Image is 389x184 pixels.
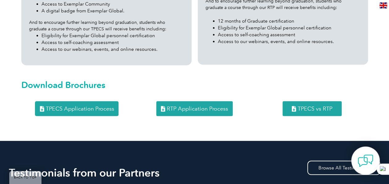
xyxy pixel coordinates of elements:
li: Access to self-coaching assessment [41,39,184,46]
img: contact-chat.png [358,153,373,169]
li: Eligibility for Exemplar Global personnel certification [218,24,360,31]
h2: Download Brochures [21,80,368,90]
li: 12 months of Graduate certification [218,18,360,24]
img: en [379,2,387,8]
li: Access to self-coaching assessment [218,31,360,38]
h2: Testimonials from our Partners [9,168,380,178]
a: TPECS Application Process [35,101,119,116]
a: Browse All Testimonials [307,161,380,175]
span: TPECS vs RTP [298,106,332,112]
span: RTP Application Process [167,106,228,112]
li: Access to Exemplar Community [41,1,184,7]
a: BACK TO TOP [9,171,41,184]
a: TPECS vs RTP [283,101,342,116]
li: Access to our webinars, events, and online resources. [41,46,184,53]
li: Access to our webinars, events, and online resources. [218,38,360,45]
a: RTP Application Process [156,101,233,116]
li: Eligibility for Exemplar Global personnel certification [41,32,184,39]
span: TPECS Application Process [45,106,114,112]
li: A digital badge from Exemplar Global. [41,7,184,14]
